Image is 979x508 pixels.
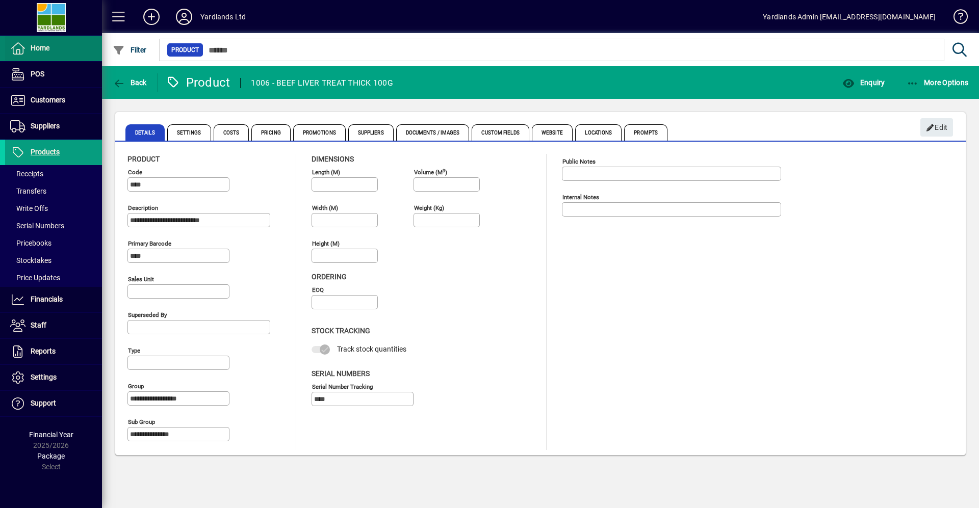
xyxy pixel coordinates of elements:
[128,240,171,247] mat-label: Primary barcode
[10,222,64,230] span: Serial Numbers
[842,78,885,87] span: Enquiry
[128,276,154,283] mat-label: Sales unit
[110,41,149,59] button: Filter
[128,204,158,211] mat-label: Description
[5,182,102,200] a: Transfers
[312,204,338,211] mat-label: Width (m)
[414,204,444,211] mat-label: Weight (Kg)
[5,200,102,217] a: Write Offs
[312,273,347,281] span: Ordering
[5,313,102,338] a: Staff
[443,168,445,173] sup: 3
[128,383,144,390] mat-label: Group
[135,8,168,26] button: Add
[5,287,102,312] a: Financials
[312,327,370,335] span: Stock Tracking
[5,365,102,390] a: Settings
[10,274,60,282] span: Price Updates
[171,45,199,55] span: Product
[128,347,140,354] mat-label: Type
[562,194,599,201] mat-label: Internal Notes
[926,119,948,136] span: Edit
[5,217,102,234] a: Serial Numbers
[10,239,51,247] span: Pricebooks
[575,124,622,141] span: Locations
[5,165,102,182] a: Receipts
[904,73,971,92] button: More Options
[312,369,370,378] span: Serial Numbers
[166,74,230,91] div: Product
[312,155,354,163] span: Dimensions
[110,73,149,92] button: Back
[125,124,165,141] span: Details
[168,8,200,26] button: Profile
[763,9,936,25] div: Yardlands Admin [EMAIL_ADDRESS][DOMAIN_NAME]
[31,295,63,303] span: Financials
[312,169,340,176] mat-label: Length (m)
[31,399,56,407] span: Support
[414,169,447,176] mat-label: Volume (m )
[167,124,211,141] span: Settings
[840,73,887,92] button: Enquiry
[31,148,60,156] span: Products
[5,391,102,416] a: Support
[10,256,51,264] span: Stocktakes
[128,311,167,318] mat-label: Superseded by
[37,452,65,460] span: Package
[562,158,596,165] mat-label: Public Notes
[31,373,57,381] span: Settings
[5,114,102,139] a: Suppliers
[312,240,340,247] mat-label: Height (m)
[10,170,43,178] span: Receipts
[293,124,346,141] span: Promotions
[31,96,65,104] span: Customers
[472,124,529,141] span: Custom Fields
[127,155,160,163] span: Product
[337,345,406,353] span: Track stock quantities
[31,70,44,78] span: POS
[200,9,246,25] div: Yardlands Ltd
[128,418,155,425] mat-label: Sub group
[31,44,49,52] span: Home
[251,124,291,141] span: Pricing
[5,252,102,269] a: Stocktakes
[5,339,102,364] a: Reports
[113,78,147,87] span: Back
[624,124,667,141] span: Prompts
[31,321,46,329] span: Staff
[396,124,470,141] span: Documents / Images
[102,73,158,92] app-page-header-button: Back
[532,124,573,141] span: Website
[31,347,56,355] span: Reports
[128,169,142,176] mat-label: Code
[31,122,60,130] span: Suppliers
[10,204,48,212] span: Write Offs
[312,286,324,293] mat-label: EOQ
[312,383,373,390] mat-label: Serial Number tracking
[29,431,73,439] span: Financial Year
[907,78,969,87] span: More Options
[5,269,102,286] a: Price Updates
[946,2,966,35] a: Knowledge Base
[113,46,147,54] span: Filter
[251,75,393,91] div: 1006 - BEEF LIVER TREAT THICK 100G
[348,124,394,141] span: Suppliers
[5,36,102,61] a: Home
[5,62,102,87] a: POS
[10,187,46,195] span: Transfers
[5,234,102,252] a: Pricebooks
[920,118,953,137] button: Edit
[5,88,102,113] a: Customers
[214,124,249,141] span: Costs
